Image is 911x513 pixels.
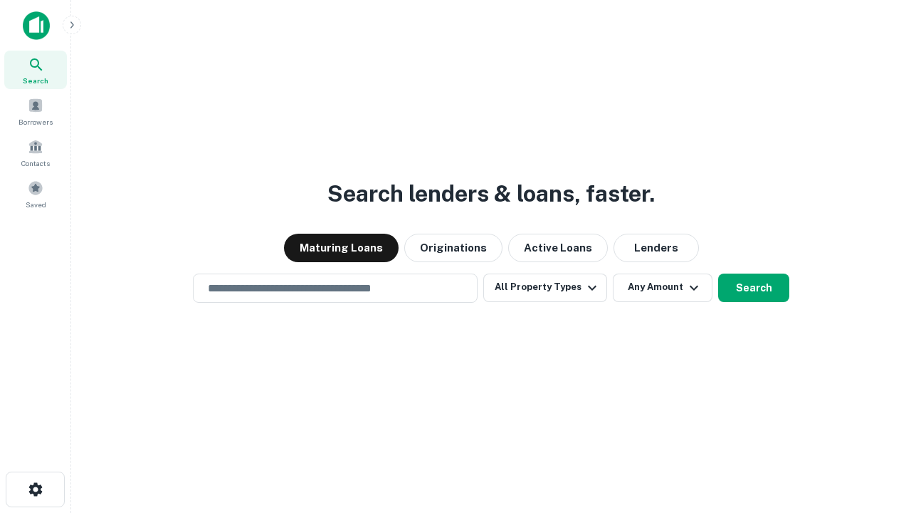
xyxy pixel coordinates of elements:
[23,11,50,40] img: capitalize-icon.png
[4,51,67,89] a: Search
[483,274,607,302] button: All Property Types
[613,274,712,302] button: Any Amount
[4,175,67,213] a: Saved
[404,234,502,262] button: Originations
[508,234,608,262] button: Active Loans
[23,75,48,86] span: Search
[4,133,67,172] a: Contacts
[614,234,699,262] button: Lenders
[284,234,399,262] button: Maturing Loans
[327,177,655,211] h3: Search lenders & loans, faster.
[21,157,50,169] span: Contacts
[840,399,911,467] iframe: Chat Widget
[718,274,789,302] button: Search
[4,92,67,130] a: Borrowers
[19,116,53,128] span: Borrowers
[26,199,46,210] span: Saved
